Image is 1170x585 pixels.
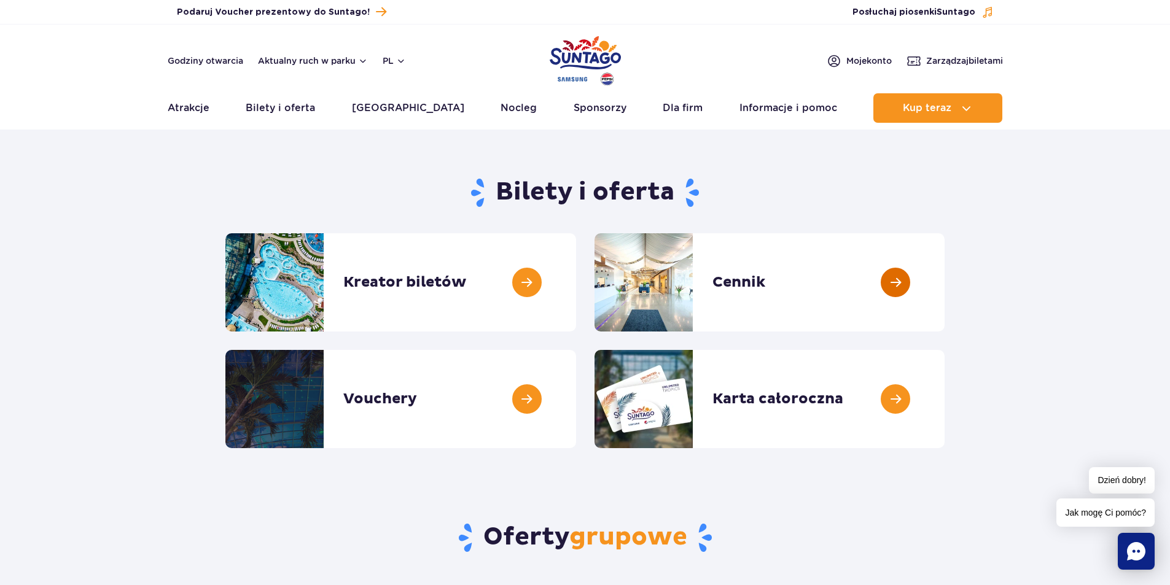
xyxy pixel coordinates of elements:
[550,31,621,87] a: Park of Poland
[903,103,951,114] span: Kup teraz
[225,177,945,209] h1: Bilety i oferta
[907,53,1003,68] a: Zarządzajbiletami
[569,522,687,552] span: grupowe
[852,6,975,18] span: Posłuchaj piosenki
[258,56,368,66] button: Aktualny ruch w parku
[926,55,1003,67] span: Zarządzaj biletami
[383,55,406,67] button: pl
[177,4,386,20] a: Podaruj Voucher prezentowy do Suntago!
[352,93,464,123] a: [GEOGRAPHIC_DATA]
[846,55,892,67] span: Moje konto
[574,93,626,123] a: Sponsorzy
[177,6,370,18] span: Podaruj Voucher prezentowy do Suntago!
[168,55,243,67] a: Godziny otwarcia
[1118,533,1155,570] div: Chat
[827,53,892,68] a: Mojekonto
[739,93,837,123] a: Informacje i pomoc
[1056,498,1155,527] span: Jak mogę Ci pomóc?
[873,93,1002,123] button: Kup teraz
[937,8,975,17] span: Suntago
[852,6,994,18] button: Posłuchaj piosenkiSuntago
[663,93,703,123] a: Dla firm
[225,522,945,554] h2: Oferty
[168,93,209,123] a: Atrakcje
[1089,467,1155,494] span: Dzień dobry!
[246,93,315,123] a: Bilety i oferta
[501,93,537,123] a: Nocleg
